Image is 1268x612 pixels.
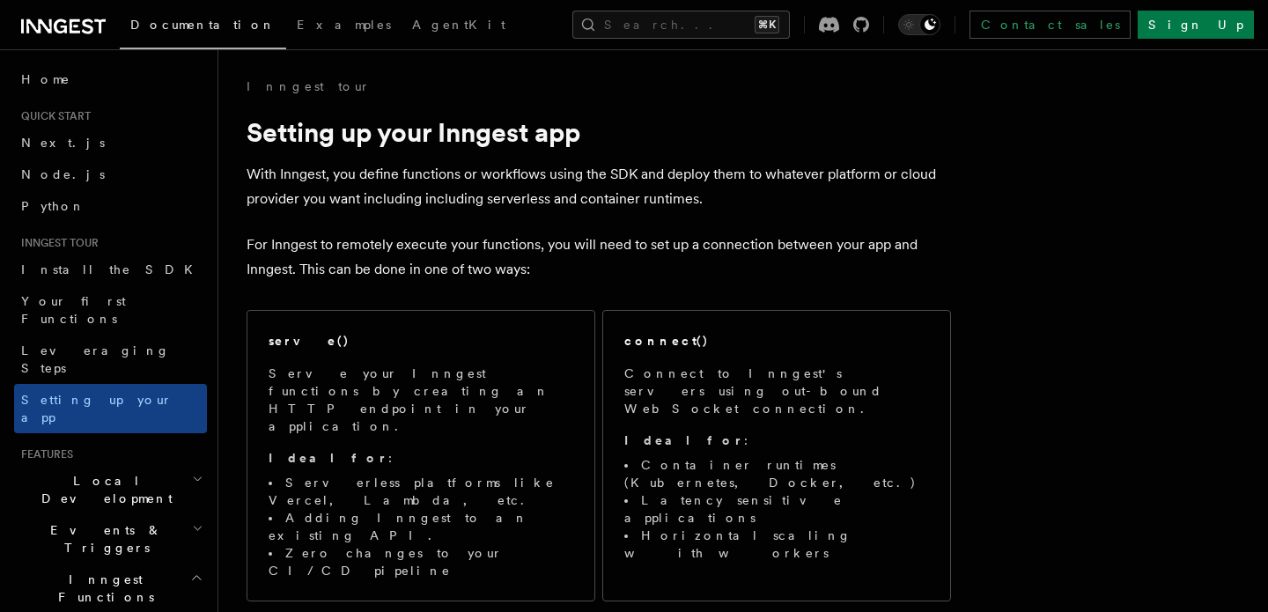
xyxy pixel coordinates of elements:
[120,5,286,49] a: Documentation
[21,294,126,326] span: Your first Functions
[247,232,951,282] p: For Inngest to remotely execute your functions, you will need to set up a connection between your...
[402,5,516,48] a: AgentKit
[21,70,70,88] span: Home
[969,11,1131,39] a: Contact sales
[247,77,370,95] a: Inngest tour
[572,11,790,39] button: Search...⌘K
[624,332,709,350] h2: connect()
[21,167,105,181] span: Node.js
[21,343,170,375] span: Leveraging Steps
[130,18,276,32] span: Documentation
[269,449,573,467] p: :
[624,431,929,449] p: :
[14,335,207,384] a: Leveraging Steps
[14,127,207,159] a: Next.js
[14,109,91,123] span: Quick start
[14,472,192,507] span: Local Development
[624,456,929,491] li: Container runtimes (Kubernetes, Docker, etc.)
[21,262,203,277] span: Install the SDK
[269,451,388,465] strong: Ideal for
[21,136,105,150] span: Next.js
[412,18,505,32] span: AgentKit
[269,332,350,350] h2: serve()
[269,544,573,579] li: Zero changes to your CI/CD pipeline
[247,116,951,148] h1: Setting up your Inngest app
[1138,11,1254,39] a: Sign Up
[14,285,207,335] a: Your first Functions
[14,384,207,433] a: Setting up your app
[14,236,99,250] span: Inngest tour
[14,571,190,606] span: Inngest Functions
[21,393,173,424] span: Setting up your app
[269,474,573,509] li: Serverless platforms like Vercel, Lambda, etc.
[624,433,744,447] strong: Ideal for
[269,509,573,544] li: Adding Inngest to an existing API.
[14,63,207,95] a: Home
[247,310,595,601] a: serve()Serve your Inngest functions by creating an HTTP endpoint in your application.Ideal for:Se...
[14,514,207,564] button: Events & Triggers
[624,527,929,562] li: Horizontal scaling with workers
[247,162,951,211] p: With Inngest, you define functions or workflows using the SDK and deploy them to whatever platfor...
[21,199,85,213] span: Python
[269,365,573,435] p: Serve your Inngest functions by creating an HTTP endpoint in your application.
[602,310,951,601] a: connect()Connect to Inngest's servers using out-bound WebSocket connection.Ideal for:Container ru...
[624,365,929,417] p: Connect to Inngest's servers using out-bound WebSocket connection.
[297,18,391,32] span: Examples
[14,254,207,285] a: Install the SDK
[898,14,940,35] button: Toggle dark mode
[14,447,73,461] span: Features
[14,465,207,514] button: Local Development
[286,5,402,48] a: Examples
[14,159,207,190] a: Node.js
[14,190,207,222] a: Python
[14,521,192,557] span: Events & Triggers
[624,491,929,527] li: Latency sensitive applications
[755,16,779,33] kbd: ⌘K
